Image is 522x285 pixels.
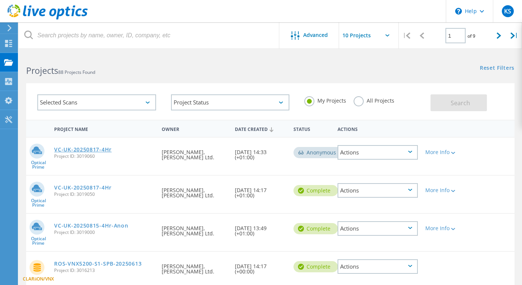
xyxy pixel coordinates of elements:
div: Date Created [231,122,290,136]
span: Project ID: 3019050 [54,192,154,197]
button: Search [431,94,487,111]
span: Advanced [303,32,328,38]
div: [PERSON_NAME], [PERSON_NAME] Ltd. [158,214,231,244]
div: [DATE] 14:33 (+01:00) [231,138,290,167]
span: KS [504,8,511,14]
span: Project ID: 3019060 [54,154,154,159]
a: VC-UK-20250817-4Hr [54,147,112,152]
a: Reset Filters [480,65,515,72]
label: All Projects [354,96,394,103]
div: [DATE] 13:49 (+01:00) [231,214,290,244]
div: Owner [158,122,231,135]
div: Status [290,122,334,135]
div: Anonymous [293,147,344,158]
div: Project Name [50,122,158,135]
div: Complete [293,223,338,234]
span: Search [451,99,470,107]
span: Optical Prime [26,198,50,207]
input: Search projects by name, owner, ID, company, etc [19,22,280,48]
span: Optical Prime [26,237,50,245]
div: More Info [425,150,457,155]
a: Live Optics Dashboard [7,16,88,21]
div: Selected Scans [37,94,156,110]
div: Actions [334,122,422,135]
span: 88 Projects Found [58,69,95,75]
span: Project ID: 3019000 [54,230,154,235]
div: Complete [293,185,338,196]
div: Actions [338,221,418,236]
div: More Info [425,226,457,231]
div: Actions [338,145,418,160]
label: My Projects [304,96,346,103]
div: Actions [338,183,418,198]
a: ROS-VNX5200-S1-SPB-20250613 [54,261,142,266]
span: CLARiiON/VNX [23,277,54,281]
div: Actions [338,259,418,274]
b: Projects [26,65,58,76]
div: [DATE] 14:17 (+01:00) [231,176,290,206]
div: [PERSON_NAME], [PERSON_NAME] Ltd. [158,138,231,167]
span: Project ID: 3016213 [54,268,154,273]
a: VC-UK-20250817-4Hr [54,185,112,190]
div: [DATE] 14:17 (+00:00) [231,252,290,282]
div: | [399,22,414,49]
span: Optical Prime [26,160,50,169]
div: Project Status [171,94,290,110]
div: Complete [293,261,338,272]
div: | [507,22,522,49]
div: [PERSON_NAME], [PERSON_NAME] Ltd. [158,252,231,282]
a: VC-UK-20250815-4Hr-Anon [54,223,128,228]
div: More Info [425,188,457,193]
div: [PERSON_NAME], [PERSON_NAME] Ltd. [158,176,231,206]
svg: \n [455,8,462,15]
span: of 9 [467,33,475,39]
